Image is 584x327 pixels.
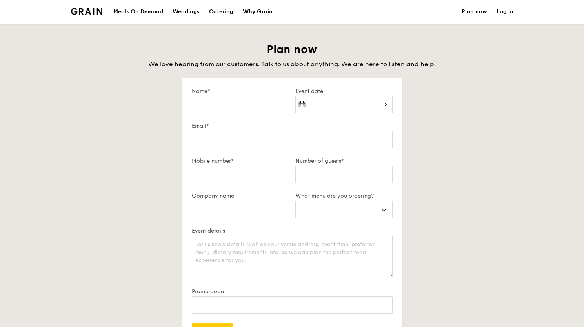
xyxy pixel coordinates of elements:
img: Grain [71,8,103,15]
label: Promo code [192,288,393,295]
label: Mobile number* [192,158,289,164]
textarea: Let us know details such as your venue address, event time, preferred menu, dietary requirements,... [192,236,393,277]
label: Event date [295,88,393,94]
label: Email* [192,123,393,129]
label: What menu are you ordering? [295,193,393,199]
label: Name* [192,88,289,94]
label: Event details [192,227,393,234]
span: Plan now [267,43,317,56]
span: We love hearing from our customers. Talk to us about anything. We are here to listen and help. [148,60,436,68]
label: Company name [192,193,289,199]
a: Logotype [71,8,103,15]
label: Number of guests* [295,158,393,164]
